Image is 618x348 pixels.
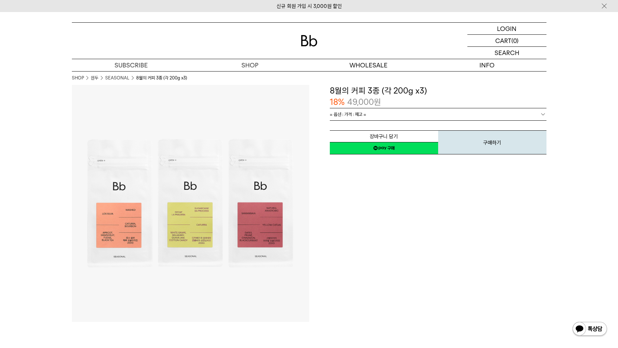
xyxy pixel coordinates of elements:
[467,35,546,47] a: CART (0)
[136,75,187,81] li: 8월의 커피 3종 (각 200g x3)
[330,96,345,108] p: 18%
[191,59,309,71] a: SHOP
[495,35,511,46] p: CART
[72,59,191,71] a: SUBSCRIBE
[72,75,84,81] a: SHOP
[511,35,519,46] p: (0)
[497,23,517,34] p: LOGIN
[330,85,546,97] h3: 8월의 커피 3종 (각 200g x3)
[330,108,366,120] span: = 옵션 : 가격 : 재고 =
[277,3,342,9] a: 신규 회원 가입 시 3,000원 할인
[91,75,98,81] a: 원두
[438,130,546,154] button: 구매하기
[572,321,608,338] img: 카카오톡 채널 1:1 채팅 버튼
[467,23,546,35] a: LOGIN
[330,142,438,154] a: 새창
[72,85,309,322] img: 8월의 커피 3종 (각 200g x3)
[428,59,546,71] p: INFO
[495,47,519,59] p: SEARCH
[330,130,438,142] button: 장바구니 담기
[301,35,317,46] img: 로고
[309,59,428,71] p: WHOLESALE
[374,97,381,107] span: 원
[105,75,129,81] a: SEASONAL
[347,96,381,108] p: 49,000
